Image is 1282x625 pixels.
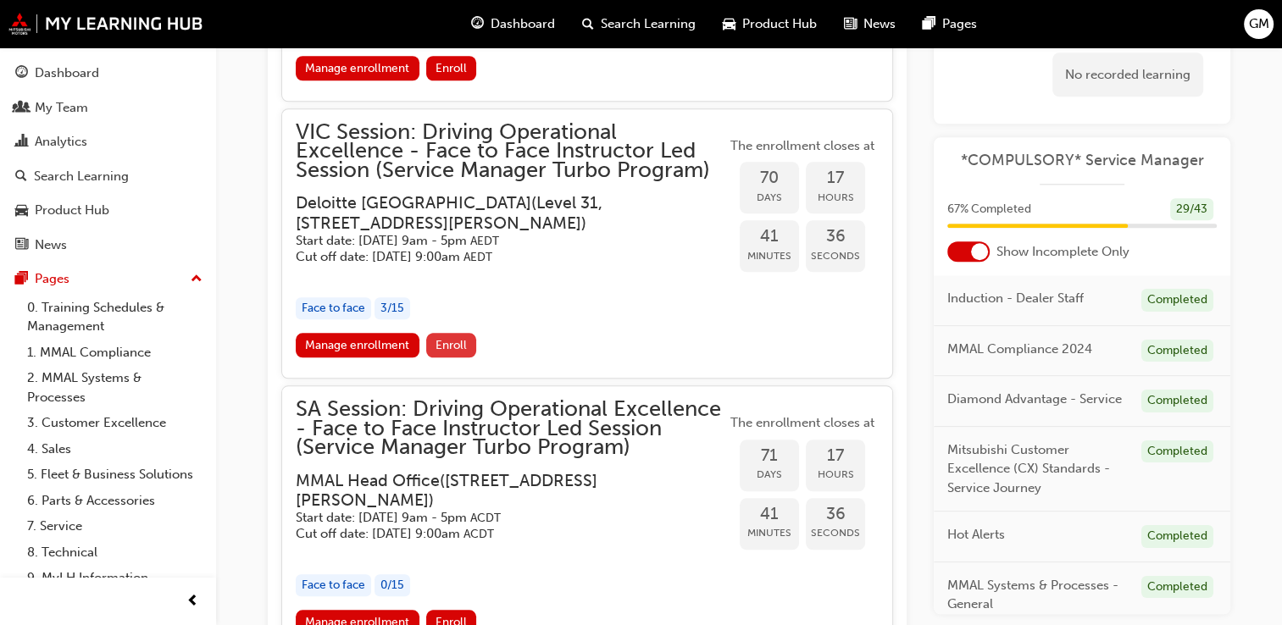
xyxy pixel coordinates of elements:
[1249,14,1269,34] span: GM
[740,227,799,246] span: 41
[35,64,99,83] div: Dashboard
[34,167,129,186] div: Search Learning
[296,333,419,357] a: Manage enrollment
[1141,390,1213,413] div: Completed
[20,539,209,566] a: 8. Technical
[740,465,799,484] span: Days
[740,523,799,543] span: Minutes
[491,14,555,34] span: Dashboard
[806,465,865,484] span: Hours
[942,14,977,34] span: Pages
[1170,198,1213,221] div: 29 / 43
[740,446,799,466] span: 71
[947,290,1084,309] span: Induction - Dealer Staff
[947,440,1128,498] span: Mitsubishi Customer Excellence (CX) Standards - Service Journey
[296,510,699,526] h5: Start date: [DATE] 9am - 5pm
[20,295,209,340] a: 0. Training Schedules & Management
[296,56,419,80] a: Manage enrollment
[742,14,817,34] span: Product Hub
[20,436,209,462] a: 4. Sales
[296,574,371,597] div: Face to face
[7,54,209,263] button: DashboardMy TeamAnalyticsSearch LearningProduct HubNews
[806,188,865,207] span: Hours
[8,13,203,35] img: mmal
[844,14,857,35] span: news-icon
[7,263,209,295] button: Pages
[296,233,699,249] h5: Start date: [DATE] 9am - 5pm
[806,227,865,246] span: 36
[296,123,879,364] button: VIC Session: Driving Operational Excellence - Face to Face Instructor Led Session (Service Manage...
[947,340,1092,359] span: MMAL Compliance 2024
[806,505,865,524] span: 36
[723,14,735,35] span: car-icon
[15,238,28,253] span: news-icon
[923,14,935,35] span: pages-icon
[15,101,28,116] span: people-icon
[296,193,699,233] h3: Deloitte [GEOGRAPHIC_DATA] ( Level 31, [STREET_ADDRESS][PERSON_NAME] )
[7,230,209,261] a: News
[35,201,109,220] div: Product Hub
[436,61,467,75] span: Enroll
[740,505,799,524] span: 41
[470,234,499,248] span: Australian Eastern Daylight Time AEDT
[863,14,896,34] span: News
[7,161,209,192] a: Search Learning
[947,526,1005,545] span: Hot Alerts
[7,92,209,124] a: My Team
[7,58,209,89] a: Dashboard
[7,195,209,226] a: Product Hub
[296,526,699,542] h5: Cut off date: [DATE] 9:00am
[463,527,494,541] span: Australian Central Daylight Time ACDT
[375,574,410,597] div: 0 / 15
[20,340,209,366] a: 1. MMAL Compliance
[15,272,28,287] span: pages-icon
[35,132,87,152] div: Analytics
[740,188,799,207] span: Days
[601,14,696,34] span: Search Learning
[35,269,69,289] div: Pages
[709,7,830,41] a: car-iconProduct Hub
[1052,53,1203,97] div: No recorded learning
[569,7,709,41] a: search-iconSearch Learning
[471,14,484,35] span: guage-icon
[1141,290,1213,312] div: Completed
[1141,440,1213,463] div: Completed
[20,365,209,410] a: 2. MMAL Systems & Processes
[806,446,865,466] span: 17
[1141,526,1213,549] div: Completed
[806,523,865,543] span: Seconds
[806,169,865,188] span: 17
[7,126,209,158] a: Analytics
[186,591,199,612] span: prev-icon
[15,135,28,150] span: chart-icon
[740,246,799,266] span: Minutes
[35,98,88,118] div: My Team
[909,7,991,41] a: pages-iconPages
[947,200,1031,219] span: 67 % Completed
[15,169,27,185] span: search-icon
[20,488,209,514] a: 6. Parts & Accessories
[470,511,501,525] span: Australian Central Daylight Time ACDT
[947,152,1217,171] span: *COMPULSORY* Service Manager
[35,235,67,255] div: News
[726,136,879,156] span: The enrollment closes at
[1141,340,1213,362] div: Completed
[582,14,594,35] span: search-icon
[191,268,203,290] span: up-icon
[15,66,28,81] span: guage-icon
[947,390,1122,410] span: Diamond Advantage - Service
[15,203,28,218] span: car-icon
[296,297,371,320] div: Face to face
[830,7,909,41] a: news-iconNews
[426,56,477,80] button: Enroll
[375,297,410,320] div: 3 / 15
[1244,9,1274,39] button: GM
[726,413,879,433] span: The enrollment closes at
[463,250,492,264] span: Australian Eastern Daylight Time AEDT
[436,338,467,352] span: Enroll
[426,333,477,357] button: Enroll
[947,576,1128,614] span: MMAL Systems & Processes - General
[458,7,569,41] a: guage-iconDashboard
